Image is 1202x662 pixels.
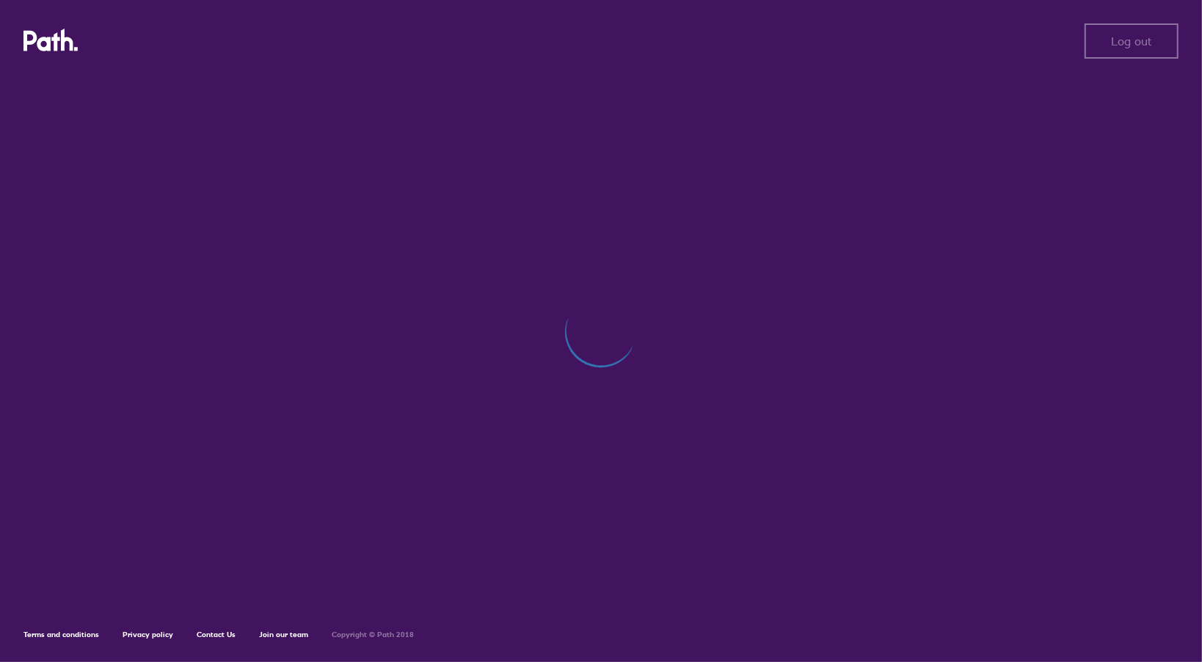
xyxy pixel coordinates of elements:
h6: Copyright © Path 2018 [332,630,414,639]
a: Join our team [259,630,308,639]
a: Privacy policy [123,630,173,639]
a: Terms and conditions [23,630,99,639]
button: Log out [1085,23,1179,59]
a: Contact Us [197,630,236,639]
span: Log out [1112,34,1152,48]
